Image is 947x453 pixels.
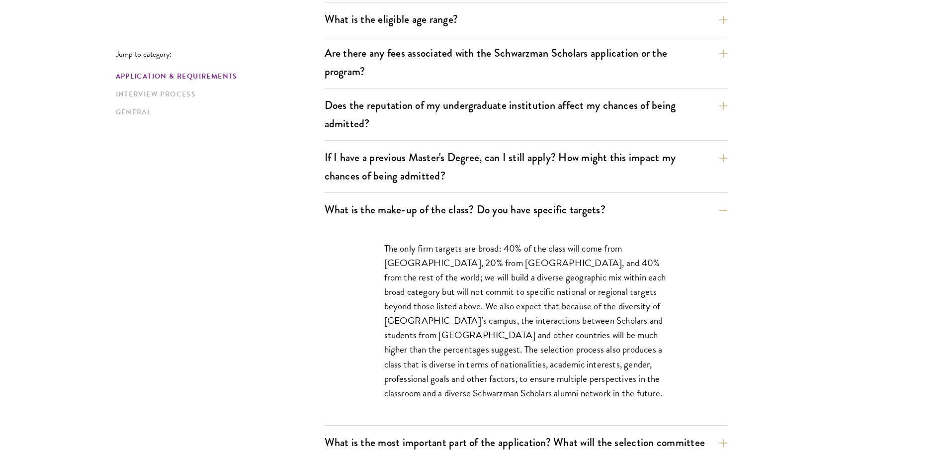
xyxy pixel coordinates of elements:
[116,71,319,82] a: Application & Requirements
[325,42,727,83] button: Are there any fees associated with the Schwarzman Scholars application or the program?
[325,94,727,135] button: Does the reputation of my undergraduate institution affect my chances of being admitted?
[325,198,727,221] button: What is the make-up of the class? Do you have specific targets?
[116,107,319,117] a: General
[116,50,325,59] p: Jump to category:
[325,8,727,30] button: What is the eligible age range?
[325,146,727,187] button: If I have a previous Master's Degree, can I still apply? How might this impact my chances of bein...
[116,89,319,99] a: Interview Process
[384,241,668,400] p: The only firm targets are broad: 40% of the class will come from [GEOGRAPHIC_DATA], 20% from [GEO...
